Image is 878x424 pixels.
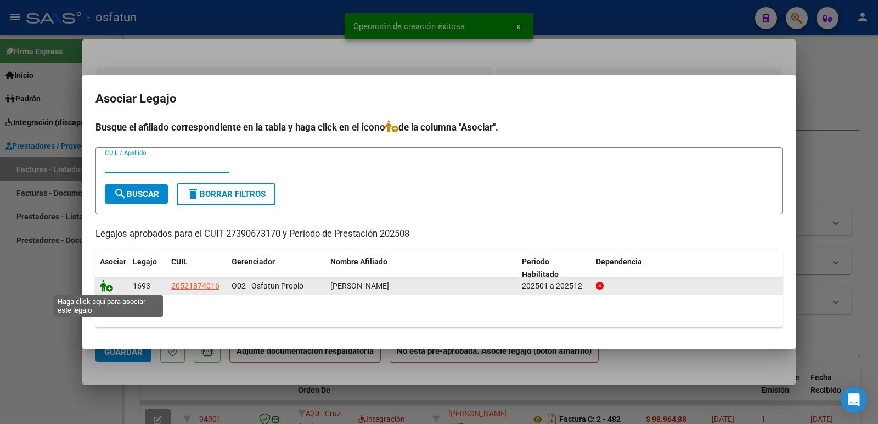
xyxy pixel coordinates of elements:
[517,250,592,286] datatable-header-cell: Periodo Habilitado
[330,281,389,290] span: CASTRO WAGNER ERNESTO
[187,187,200,200] mat-icon: delete
[114,189,159,199] span: Buscar
[167,250,227,286] datatable-header-cell: CUIL
[95,120,783,134] h4: Busque el afiliado correspondiente en la tabla y haga click en el ícono de la columna "Asociar".
[232,257,275,266] span: Gerenciador
[95,228,783,241] p: Legajos aprobados para el CUIT 27390673170 y Período de Prestación 202508
[171,281,219,290] span: 20521874016
[592,250,783,286] datatable-header-cell: Dependencia
[133,257,157,266] span: Legajo
[522,280,587,292] div: 202501 a 202512
[841,387,867,413] div: Open Intercom Messenger
[330,257,387,266] span: Nombre Afiliado
[95,88,783,109] h2: Asociar Legajo
[187,189,266,199] span: Borrar Filtros
[177,183,275,205] button: Borrar Filtros
[232,281,303,290] span: O02 - Osfatun Propio
[105,184,168,204] button: Buscar
[95,299,783,327] div: 1 registros
[133,281,150,290] span: 1693
[596,257,642,266] span: Dependencia
[95,250,128,286] datatable-header-cell: Asociar
[100,257,126,266] span: Asociar
[128,250,167,286] datatable-header-cell: Legajo
[171,257,188,266] span: CUIL
[522,257,559,279] span: Periodo Habilitado
[227,250,326,286] datatable-header-cell: Gerenciador
[326,250,517,286] datatable-header-cell: Nombre Afiliado
[114,187,127,200] mat-icon: search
